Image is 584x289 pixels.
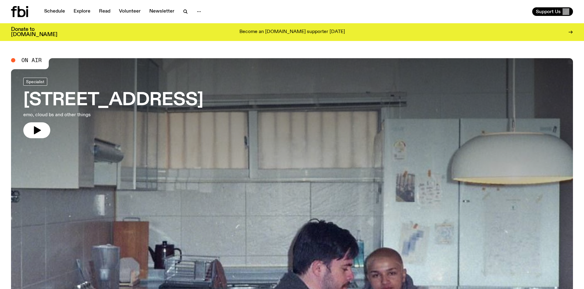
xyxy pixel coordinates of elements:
span: Specialist [26,79,44,84]
h3: Donate to [DOMAIN_NAME] [11,27,57,37]
a: Explore [70,7,94,16]
span: Support Us [536,9,561,14]
a: Specialist [23,78,47,86]
p: Become an [DOMAIN_NAME] supporter [DATE] [239,29,345,35]
span: On Air [21,57,42,63]
a: Schedule [40,7,69,16]
a: Volunteer [115,7,144,16]
a: Read [95,7,114,16]
p: emo, cloud bs and other things [23,111,180,119]
a: [STREET_ADDRESS]emo, cloud bs and other things [23,78,203,138]
h3: [STREET_ADDRESS] [23,92,203,109]
button: Support Us [532,7,573,16]
a: Newsletter [146,7,178,16]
